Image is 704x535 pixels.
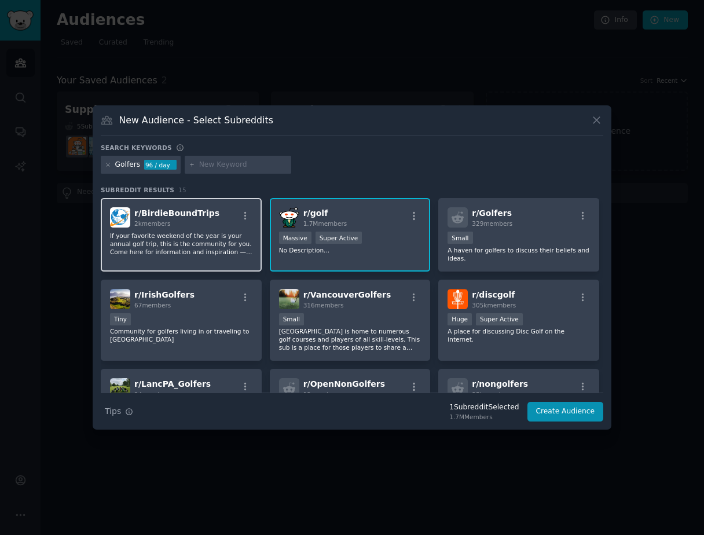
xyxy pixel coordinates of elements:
div: Massive [279,232,311,244]
h3: New Audience - Select Subreddits [119,114,273,126]
p: A haven for golfers to discuss their beliefs and ideas. [448,246,590,262]
button: Tips [101,401,137,422]
span: r/ nongolfers [472,379,528,389]
img: golf [279,207,299,228]
span: 35k members [472,391,512,398]
div: Small [448,232,472,244]
span: 15 [178,186,186,193]
p: No Description... [279,246,421,254]
span: r/ VancouverGolfers [303,290,391,299]
span: Tips [105,405,121,417]
span: 316 members [303,302,344,309]
p: If your favorite weekend of the year is your annual golf trip, this is the community for you. Com... [110,232,252,256]
p: [GEOGRAPHIC_DATA] is home to numerous golf courses and players of all skill-levels. This sub is a... [279,327,421,351]
span: 329 members [472,220,512,227]
span: r/ LancPA_Golfers [134,379,211,389]
input: New Keyword [199,160,287,170]
div: 1.7M Members [449,413,519,421]
img: discgolf [448,289,468,309]
span: 67 members [134,302,171,309]
div: Tiny [110,313,131,325]
div: 1 Subreddit Selected [449,402,519,413]
div: Golfers [115,160,141,170]
span: r/ OpenNonGolfers [303,379,385,389]
img: LancPA_Golfers [110,378,130,398]
div: Super Active [316,232,362,244]
button: Create Audience [527,402,604,422]
span: r/ golf [303,208,328,218]
img: IrishGolfers [110,289,130,309]
p: A place for discussing Disc Golf on the internet. [448,327,590,343]
img: VancouverGolfers [279,289,299,309]
div: 96 / day [144,160,177,170]
span: r/ Golfers [472,208,512,218]
span: 1.7M members [303,220,347,227]
span: r/ BirdieBoundTrips [134,208,219,218]
div: Super Active [476,313,523,325]
div: Small [279,313,304,325]
img: BirdieBoundTrips [110,207,130,228]
span: 24 members [134,391,171,398]
span: 305k members [472,302,516,309]
span: 2k members [134,220,171,227]
p: Community for golfers living in or traveling to [GEOGRAPHIC_DATA] [110,327,252,343]
div: Huge [448,313,472,325]
span: r/ discgolf [472,290,515,299]
span: Subreddit Results [101,186,174,194]
span: r/ IrishGolfers [134,290,195,299]
span: 13 members [303,391,340,398]
h3: Search keywords [101,144,172,152]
